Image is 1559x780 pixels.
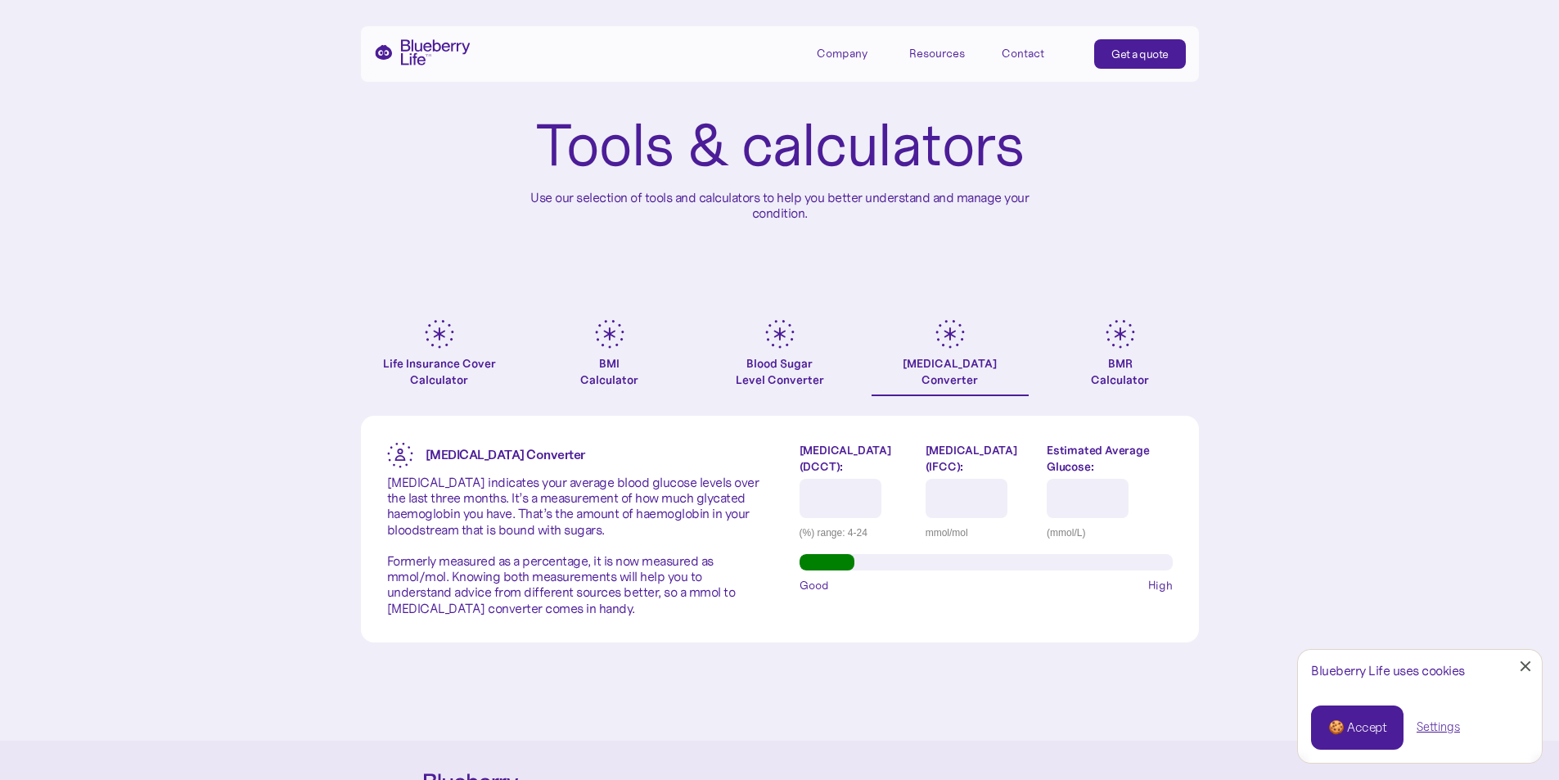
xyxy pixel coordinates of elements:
div: 🍪 Accept [1328,719,1386,737]
div: BMI Calculator [580,355,638,388]
div: [MEDICAL_DATA] Converter [903,355,997,388]
div: Blueberry Life uses cookies [1311,663,1529,679]
div: (mmol/L) [1047,525,1172,541]
div: (%) range: 4-24 [800,525,913,541]
a: [MEDICAL_DATA]Converter [872,319,1029,396]
div: Company [817,39,890,66]
a: BMICalculator [531,319,688,396]
a: Blood SugarLevel Converter [701,319,858,396]
div: mmol/mol [926,525,1034,541]
div: Blood Sugar Level Converter [736,355,824,388]
a: Settings [1417,719,1460,736]
div: Get a quote [1111,46,1169,62]
strong: [MEDICAL_DATA] Converter [426,446,585,462]
a: Contact [1002,39,1075,66]
a: Get a quote [1094,39,1186,69]
a: Close Cookie Popup [1509,650,1542,683]
label: Estimated Average Glucose: [1047,442,1172,475]
span: Good [800,577,829,593]
div: Close Cookie Popup [1525,666,1526,667]
h1: Tools & calculators [535,115,1024,177]
div: Company [817,47,867,61]
div: Resources [909,39,983,66]
label: [MEDICAL_DATA] (IFCC): [926,442,1034,475]
span: High [1148,577,1173,593]
a: BMRCalculator [1042,319,1199,396]
p: Use our selection of tools and calculators to help you better understand and manage your condition. [518,190,1042,221]
a: Life Insurance Cover Calculator [361,319,518,396]
div: Resources [909,47,965,61]
div: Contact [1002,47,1044,61]
p: [MEDICAL_DATA] indicates your average blood glucose levels over the last three months. It’s a mea... [387,475,760,616]
div: Life Insurance Cover Calculator [361,355,518,388]
a: 🍪 Accept [1311,706,1404,750]
div: BMR Calculator [1091,355,1149,388]
a: home [374,39,471,65]
label: [MEDICAL_DATA] (DCCT): [800,442,913,475]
